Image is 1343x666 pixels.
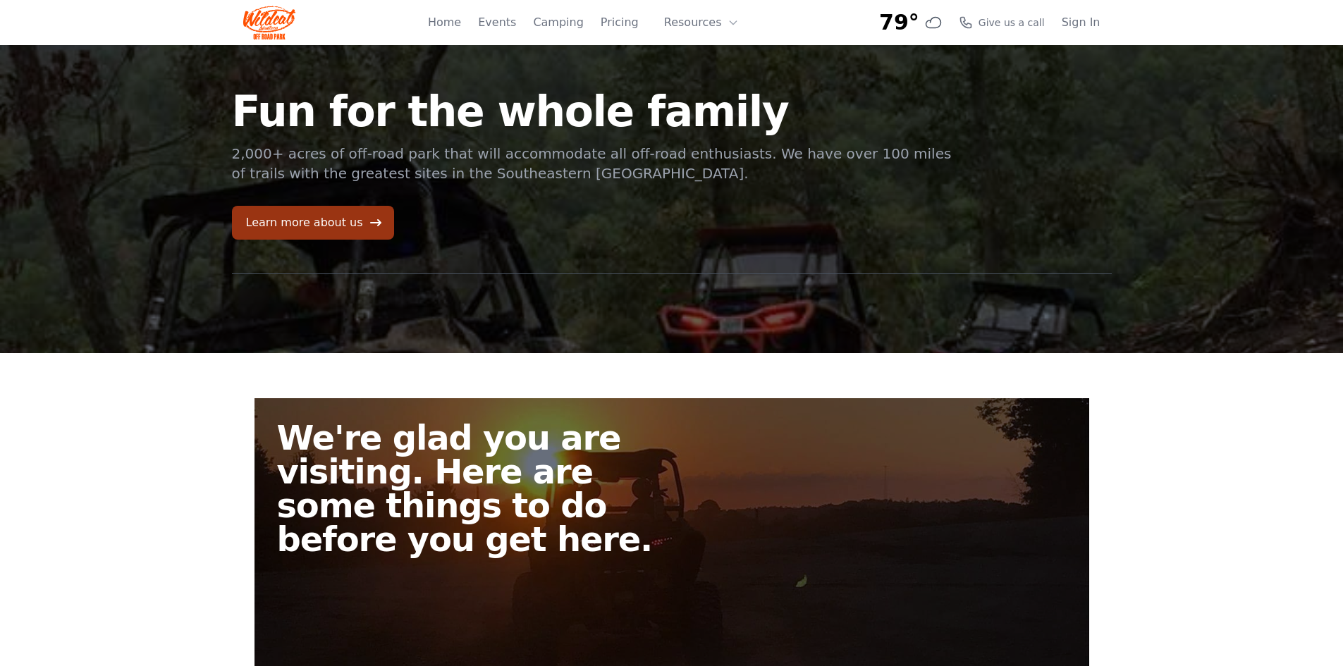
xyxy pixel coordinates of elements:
span: Give us a call [979,16,1045,30]
p: 2,000+ acres of off-road park that will accommodate all off-road enthusiasts. We have over 100 mi... [232,144,954,183]
h2: We're glad you are visiting. Here are some things to do before you get here. [277,421,683,556]
img: Wildcat Logo [243,6,296,39]
h1: Fun for the whole family [232,90,954,132]
a: Learn more about us [232,206,394,240]
a: Sign In [1062,14,1100,31]
a: Pricing [601,14,639,31]
button: Resources [656,8,747,37]
a: Events [478,14,516,31]
span: 79° [879,10,919,35]
a: Home [428,14,461,31]
a: Give us a call [959,16,1045,30]
a: Camping [533,14,583,31]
